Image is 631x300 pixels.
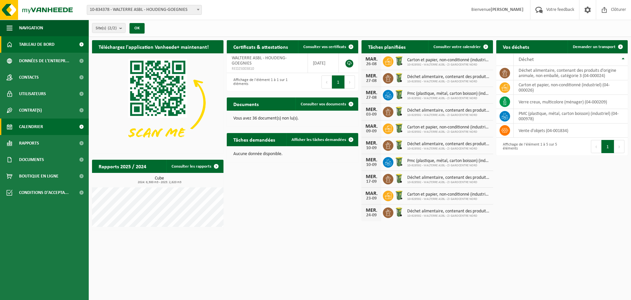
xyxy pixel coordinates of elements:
span: 2024: 6,300 m3 - 2025: 2,620 m3 [95,181,223,184]
span: Rapports [19,135,39,151]
div: 09-09 [365,129,378,134]
td: carton et papier, non-conditionné (industriel) (04-000026) [514,80,628,95]
span: 10-834378 - WALTERRE ASBL - HOUDENG-GOEGNIES [87,5,201,14]
td: [DATE] [308,53,339,73]
div: MER. [365,174,378,179]
button: Site(s)(2/2) [92,23,126,33]
span: Utilisateurs [19,86,46,102]
td: déchet alimentaire, contenant des produits d'origine animale, non emballé, catégorie 3 (04-000024) [514,66,628,80]
span: Carton et papier, non-conditionné (industriel) [407,125,490,130]
button: Previous [321,75,332,89]
span: Pmc (plastique, métal, carton boisson) (industriel) [407,158,490,164]
td: verre creux, multicolore (ménager) (04-000209) [514,95,628,109]
div: Affichage de l'élément 1 à 5 sur 5 éléments [500,139,559,154]
span: Conditions d'accepta... [19,184,69,201]
span: Déchet alimentaire, contenant des produits d'origine animale, non emballé, catég... [407,209,490,214]
div: MER. [365,141,378,146]
span: 10-929592 - WALTERRE ASBL - ZI GAROCENTRE NORD [407,147,490,151]
div: 23-09 [365,196,378,201]
button: 1 [601,140,614,153]
img: WB-0240-HPE-GN-50 [393,55,405,67]
button: Previous [591,140,601,153]
button: Next [614,140,624,153]
span: Consulter vos certificats [303,45,346,49]
span: 10-929592 - WALTERRE ASBL - ZI GAROCENTRE NORD [407,80,490,84]
p: Aucune donnée disponible. [233,152,352,156]
span: 10-929592 - WALTERRE ASBL - ZI GAROCENTRE NORD [407,113,490,117]
h3: Cube [95,176,223,184]
a: Consulter vos documents [295,97,358,111]
h2: Tâches demandées [227,133,282,146]
strong: [PERSON_NAME] [491,7,524,12]
count: (2/2) [108,26,117,30]
span: Carton et papier, non-conditionné (industriel) [407,58,490,63]
span: Navigation [19,20,43,36]
div: 10-09 [365,163,378,167]
img: WB-0140-HPE-GN-50 [393,173,405,184]
div: MAR. [365,124,378,129]
span: 10-929592 - WALTERRE ASBL - ZI GAROCENTRE NORD [407,63,490,67]
div: 24-09 [365,213,378,218]
h2: Téléchargez l'application Vanheede+ maintenant! [92,40,215,53]
div: 27-08 [365,79,378,83]
div: Affichage de l'élément 1 à 1 sur 1 éléments [230,75,289,89]
span: 10-834378 - WALTERRE ASBL - HOUDENG-GOEGNIES [87,5,202,15]
img: Download de VHEPlus App [92,53,223,152]
span: Boutique en ligne [19,168,58,184]
img: WB-0140-HPE-GN-50 [393,72,405,83]
img: WB-0240-HPE-GN-50 [393,123,405,134]
h2: Tâches planifiées [362,40,412,53]
div: 27-08 [365,95,378,100]
a: Demander un transport [568,40,627,53]
span: 10-929592 - WALTERRE ASBL - ZI GAROCENTRE NORD [407,197,490,201]
button: Next [345,75,355,89]
span: Déchet alimentaire, contenant des produits d'origine animale, non emballé, catég... [407,142,490,147]
span: 10-929592 - WALTERRE ASBL - ZI GAROCENTRE NORD [407,96,490,100]
span: Données de l'entrepr... [19,53,69,69]
span: Calendrier [19,119,43,135]
td: vente d'objets (04-001834) [514,123,628,138]
button: OK [129,23,145,34]
span: Contrat(s) [19,102,42,119]
h2: Documents [227,97,265,110]
div: 10-09 [365,146,378,150]
span: Déchet [519,57,534,62]
div: MAR. [365,57,378,62]
span: Afficher les tâches demandées [292,138,346,142]
a: Consulter votre calendrier [428,40,492,53]
div: MER. [365,90,378,95]
img: WB-0140-HPE-GN-50 [393,206,405,218]
a: Consulter les rapports [166,160,223,173]
img: WB-0240-HPE-GN-50 [393,156,405,167]
span: Carton et papier, non-conditionné (industriel) [407,192,490,197]
h2: Certificats & attestations [227,40,294,53]
span: WALTERRE ASBL - HOUDENG-GOEGNIES [232,56,287,66]
img: WB-0140-HPE-GN-50 [393,106,405,117]
div: 17-09 [365,179,378,184]
p: Vous avez 36 document(s) non lu(s). [233,116,352,121]
button: 1 [332,75,345,89]
a: Afficher les tâches demandées [286,133,358,146]
span: 10-929592 - WALTERRE ASBL - ZI GAROCENTRE NORD [407,180,490,184]
span: Consulter vos documents [301,102,346,106]
img: WB-0140-HPE-GN-50 [393,139,405,150]
img: WB-0240-HPE-GN-50 [393,190,405,201]
span: Site(s) [96,23,117,33]
span: Pmc (plastique, métal, carton boisson) (industriel) [407,91,490,96]
div: MER. [365,73,378,79]
div: MER. [365,107,378,112]
img: WB-0240-HPE-GN-50 [393,89,405,100]
span: Tableau de bord [19,36,55,53]
span: Consulter votre calendrier [433,45,481,49]
span: 10-929592 - WALTERRE ASBL - ZI GAROCENTRE NORD [407,214,490,218]
h2: Vos déchets [496,40,536,53]
td: PMC (plastique, métal, carton boisson) (industriel) (04-000978) [514,109,628,123]
div: 26-08 [365,62,378,67]
span: Déchet alimentaire, contenant des produits d'origine animale, non emballé, catég... [407,108,490,113]
h2: Rapports 2025 / 2024 [92,160,153,173]
div: MER. [365,157,378,163]
span: 10-929592 - WALTERRE ASBL - ZI GAROCENTRE NORD [407,164,490,168]
span: Demander un transport [573,45,616,49]
span: Contacts [19,69,39,86]
div: MER. [365,208,378,213]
